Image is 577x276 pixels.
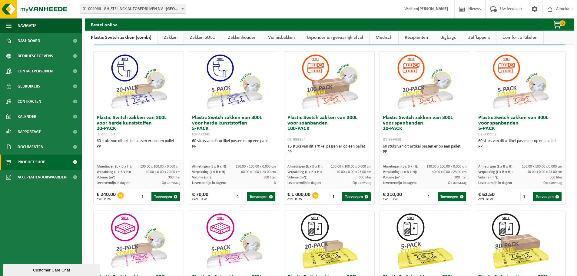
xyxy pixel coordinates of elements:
span: 300 liter [168,176,181,179]
span: Acceptatievoorwaarden [18,170,67,185]
div: PP [383,149,467,155]
span: 300 liter [454,176,467,179]
span: Afmetingen (L x B x H): [383,165,418,168]
div: € 1 000,00 [287,192,310,201]
span: 01-999952 [478,132,496,137]
h3: Plastic Switch zakken van 300L voor spanbanden 100-PACK [287,115,371,142]
img: 01-999954 [299,52,360,112]
div: PP [287,149,371,155]
span: Verpakking (L x B x H): [383,170,417,174]
strong: [PERSON_NAME] [418,7,448,11]
span: excl. BTW [97,198,116,201]
span: Verpakking (L x B x H): [192,170,226,174]
h3: Plastic Switch zakken van 300L voor spanbanden 5-PACK [478,115,562,137]
div: PP [478,144,562,149]
input: 1 [139,192,151,201]
span: Levertermijn in dagen: [383,181,416,185]
span: 130.00 x 100.00 x 0.000 cm [236,165,276,168]
div: PP [192,144,276,149]
div: PP [97,144,181,149]
img: 01-999968 [490,211,551,271]
span: 130.00 x 100.00 x 0.000 cm [331,165,371,168]
span: 40.00 x 0.00 x 20.00 cm [146,170,181,174]
span: Levertermijn in dagen: [192,181,226,185]
span: Op aanvraag [353,181,371,185]
h3: Plastic Switch zakken van 300L voor harde kunststoffen 20-PACK [97,115,181,137]
span: 130.00 x 100.00 x 0.000 cm [426,165,467,168]
a: Medisch [370,31,398,45]
span: Product Shop [18,155,45,170]
span: Dashboard [18,33,40,48]
span: Op aanvraag [162,181,181,185]
div: 16 stuks van dit artikel passen er op een pallet [287,144,371,155]
span: Volume (m³): [478,176,498,179]
img: 01-999963 [395,211,455,271]
span: 300 liter [359,176,371,179]
img: 01-999955 [204,211,264,271]
a: Zakken SOLO [184,31,222,45]
a: Comfort artikelen [496,31,543,45]
a: Zakken [158,31,184,45]
a: Bijzonder en gevaarlijk afval [301,31,369,45]
h3: Plastic Switch zakken van 300L voor spanbanden 20-PACK [383,115,467,142]
button: Toevoegen [533,192,562,201]
span: Bedrijfsgegevens [18,48,53,64]
span: 0 [559,20,565,26]
span: 01-004066 - GHISTELINCK AUTOBEDRIJVEN NV - WAREGEM [80,5,186,13]
div: € 240,00 [97,192,116,201]
span: Afmetingen (L x B x H): [478,165,513,168]
div: 60 stuks van dit artikel passen er op een pallet [383,144,467,155]
span: excl. BTW [287,198,310,201]
img: 01-999950 [108,52,169,112]
input: 1 [425,192,437,201]
a: Vuilnisbakken [262,31,301,45]
span: 01-004066 - GHISTELINCK AUTOBEDRIJVEN NV - WAREGEM [80,5,186,14]
span: 130.00 x 100.00 x 0.000 cm [140,165,181,168]
span: Levertermijn in dagen: [287,181,321,185]
span: Volume (m³): [287,176,307,179]
div: 60 stuks van dit artikel passen er op een pallet [478,138,562,149]
span: Levertermijn in dagen: [478,181,512,185]
span: 40.00 x 0.00 x 23.00 cm [337,170,371,174]
span: 60.00 x 0.00 x 23.00 cm [241,170,276,174]
span: Levertermijn in dagen: [97,181,130,185]
span: Contracten [18,94,41,109]
span: 130.00 x 100.00 x 0.000 cm [522,165,562,168]
span: Afmetingen (L x B x H): [192,165,227,168]
span: Gebruikers [18,79,40,94]
span: Volume (m³): [383,176,403,179]
img: 01-999953 [395,52,455,112]
span: 01-999949 [192,132,210,137]
span: Afmetingen (L x B x H): [97,165,132,168]
button: Toevoegen [247,192,275,201]
div: € 70,00 [192,192,208,201]
span: Documenten [18,139,43,155]
span: Volume (m³): [97,176,116,179]
div: 60 stuks van dit artikel passen er op een pallet [97,138,181,149]
span: 300 liter [550,176,562,179]
a: Zakkenhouder [222,31,262,45]
a: Recipiënten [399,31,434,45]
button: Toevoegen [438,192,466,201]
input: 1 [520,192,533,201]
button: 0 [543,18,573,31]
span: Op aanvraag [448,181,467,185]
span: excl. BTW [383,198,402,201]
span: Verpakking (L x B x H): [287,170,322,174]
h3: Plastic Switch zakken van 300L voor harde kunststoffen 5-PACK [192,115,276,137]
h2: Bestel online [85,18,124,30]
div: 60 stuks van dit artikel passen er op een pallet [192,138,276,149]
span: Afmetingen (L x B x H): [287,165,323,168]
span: Navigatie [18,18,36,33]
a: Zelfkippers [462,31,496,45]
span: 3 [274,181,276,185]
input: 1 [234,192,247,201]
span: 01-999953 [383,138,401,142]
span: Kalender [18,109,36,124]
span: excl. BTW [478,198,495,201]
span: Verpakking (L x B x H): [97,170,131,174]
span: Op aanvraag [543,181,562,185]
span: excl. BTW [192,198,208,201]
div: € 210,00 [383,192,402,201]
img: 01-999956 [108,211,169,271]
